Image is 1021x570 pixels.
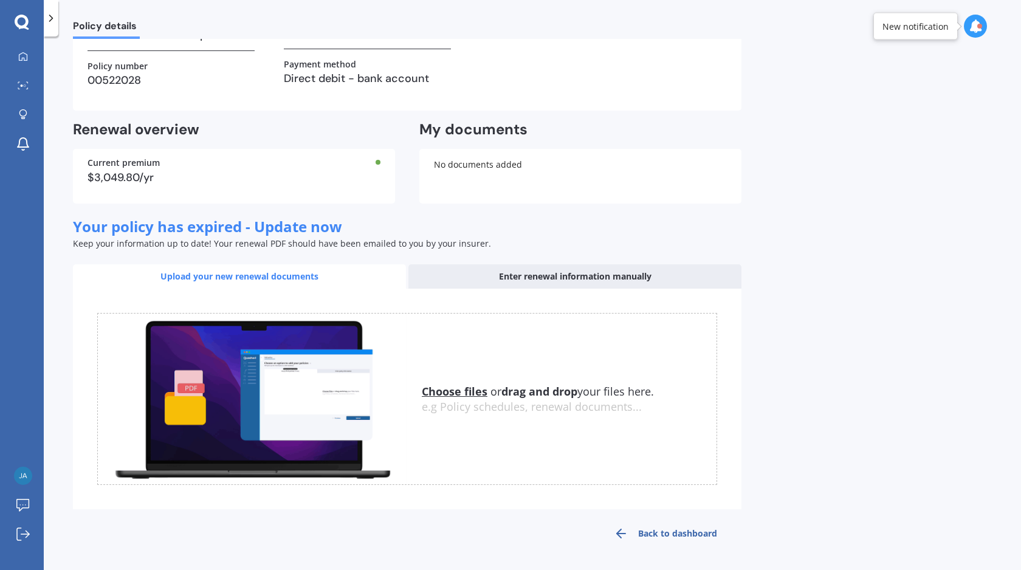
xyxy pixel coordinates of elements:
span: Keep your information up to date! Your renewal PDF should have been emailed to you by your insurer. [73,238,491,249]
a: Back to dashboard [590,519,741,548]
span: Your policy has expired - Update now [73,216,342,236]
img: 2238e3b5d085feb7403c89a7b4bd8e02 [14,467,32,485]
u: Choose files [422,384,487,399]
img: upload.de96410c8ce839c3fdd5.gif [98,314,407,484]
div: No documents added [419,149,741,204]
div: Upload your new renewal documents [73,264,406,289]
b: drag and drop [501,384,577,399]
span: Policy details [73,20,140,36]
label: Payment method [284,59,356,69]
h3: 00522028 [88,71,255,89]
h2: My documents [419,120,528,139]
h3: Direct debit - bank account [284,69,451,88]
span: or your files here. [422,384,654,399]
div: Current premium [88,159,380,167]
div: Enter renewal information manually [408,264,741,289]
label: Policy number [88,61,148,71]
div: New notification [882,20,949,32]
h2: Renewal overview [73,120,395,139]
div: $3,049.80/yr [88,172,380,183]
div: e.g Policy schedules, renewal documents... [422,400,717,414]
